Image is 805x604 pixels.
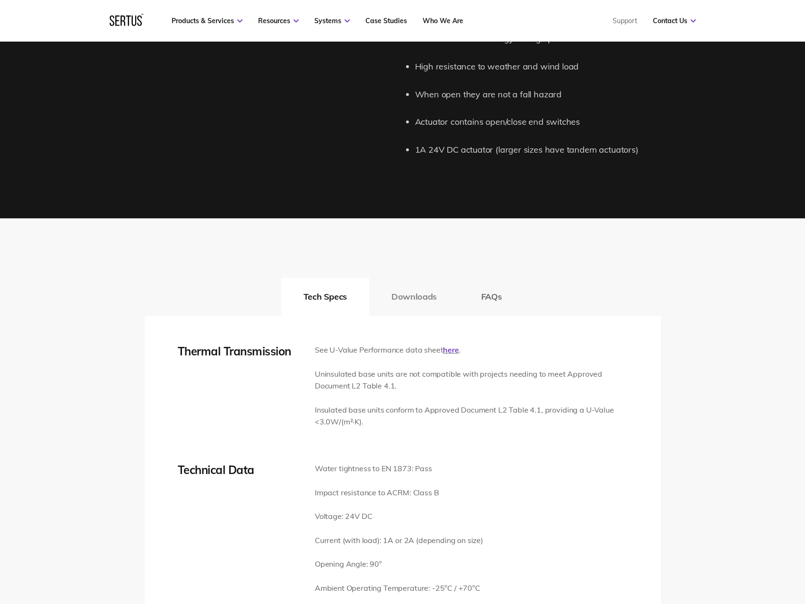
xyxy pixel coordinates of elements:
p: Impact resistance to ACRM: Class B [315,487,483,499]
p: Opening Angle: 90° [315,558,483,570]
a: Case Studies [365,17,407,25]
a: here [443,345,459,354]
p: Ambient Operating Temperature: -25°C / +70°C [315,582,483,595]
li: 1A 24V DC actuator (larger sizes have tandem actuators) [415,143,661,157]
p: Uninsulated base units are not compatible with projects needing to meet Approved Document L2 Tabl... [315,368,628,392]
div: Technical Data [178,463,301,477]
a: Support [613,17,637,25]
a: Who We Are [423,17,463,25]
li: When open they are not a fall hazard [415,88,661,102]
p: Voltage: 24V DC [315,510,483,523]
p: Current (with load): 1A or 2A (depending on size) [315,535,483,547]
button: Downloads [369,278,459,316]
button: FAQs [459,278,524,316]
li: Actuator contains open/close end switches [415,115,661,129]
a: Systems [314,17,350,25]
a: Contact Us [653,17,696,25]
p: See U-Value Performance data sheet . [315,344,628,356]
iframe: Chat Widget [635,494,805,604]
li: High resistance to weather and wind load [415,60,661,74]
a: Products & Services [172,17,242,25]
p: Insulated base units conform to Approved Document L2 Table 4.1, providing a U-Value <3.0W/(m²·K). [315,404,628,428]
p: Water tightness to EN 1873: Pass [315,463,483,475]
a: Resources [258,17,299,25]
div: Thermal Transmission [178,344,301,358]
